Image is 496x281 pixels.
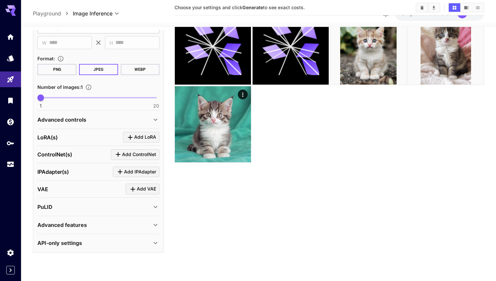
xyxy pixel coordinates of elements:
[122,151,156,159] span: Add ControlNet
[37,84,83,90] span: Number of images : 1
[7,249,14,257] div: Settings
[408,9,484,85] img: 9k=
[40,103,42,109] span: 1
[123,132,159,143] button: Click to add LoRA
[33,10,73,17] nav: breadcrumb
[37,55,55,61] span: Format :
[37,217,159,233] div: Advanced features
[37,203,52,211] p: PuLID
[37,239,82,247] p: API-only settings
[37,221,87,229] p: Advanced features
[37,185,48,193] p: VAE
[7,139,14,147] div: API Keys
[416,3,428,12] button: Clear Images
[37,133,58,141] p: LoRA(s)
[428,3,440,12] button: Download All
[429,11,452,16] span: credits left
[37,64,76,75] button: PNG
[461,3,472,12] button: Show images in video view
[111,149,159,160] button: Click to add ControlNet
[126,184,159,194] button: Click to add VAE
[238,90,248,99] div: Actions
[42,39,47,46] span: W
[37,151,72,158] p: ControlNet(s)
[6,266,15,274] button: Expand sidebar
[79,64,118,75] button: JPEG
[110,39,113,46] span: H
[124,168,156,176] span: Add IPAdapter
[7,118,14,126] div: Wallet
[7,54,14,62] div: Models
[175,5,305,10] span: Choose your settings and click to see exact costs.
[37,168,69,176] p: IPAdapter(s)
[7,33,14,41] div: Home
[402,11,429,16] span: $35,532.32
[55,55,67,62] button: Choose the file format for the output image.
[472,3,484,12] button: Show images in list view
[113,166,159,177] button: Click to add IPAdapter
[73,10,113,17] span: Image Inference
[37,235,159,251] div: API-only settings
[7,75,14,84] div: Playground
[33,10,61,17] a: Playground
[330,9,406,85] img: 9k=
[153,103,159,109] span: 20
[37,115,86,123] p: Advanced controls
[7,160,14,169] div: Usage
[83,84,94,90] button: Specify how many images to generate in a single request. Each image generation will be charged se...
[7,96,14,105] div: Library
[121,64,160,75] button: WEBP
[37,111,159,127] div: Advanced controls
[137,185,156,193] span: Add VAE
[175,86,251,162] img: 2Q==
[448,3,484,12] div: Show images in grid viewShow images in video viewShow images in list view
[242,5,263,10] b: Generate
[37,199,159,214] div: PuLID
[134,133,156,141] span: Add LoRA
[416,3,440,12] div: Clear ImagesDownload All
[449,3,460,12] button: Show images in grid view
